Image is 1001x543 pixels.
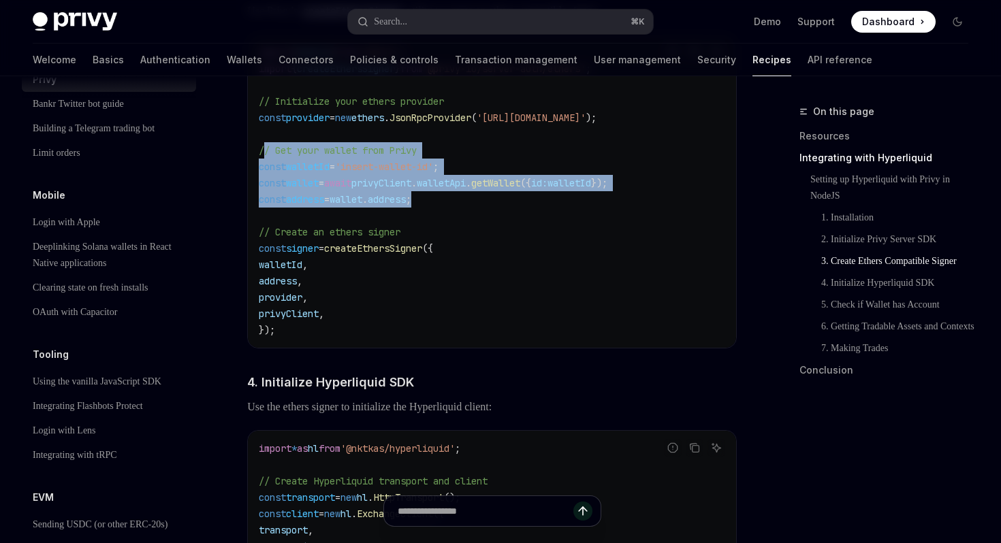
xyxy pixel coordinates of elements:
span: provider [286,112,330,124]
a: Authentication [140,44,210,76]
a: Login with Apple [22,210,196,235]
span: HttpTransport [373,491,444,504]
a: Integrating with tRPC [22,443,196,467]
a: Support [797,15,835,29]
a: Dashboard [851,11,936,33]
span: address [286,193,324,205]
span: privyClient [351,177,411,189]
a: Welcome [33,44,76,76]
span: const [259,193,286,205]
span: wallet [330,193,362,205]
span: ethers [351,112,384,124]
div: Limit orders [33,145,80,161]
span: getWallet [471,177,520,189]
h5: Tooling [33,346,69,363]
span: ({ [520,177,531,189]
span: const [259,491,286,504]
span: '[URL][DOMAIN_NAME]' [477,112,586,124]
a: Integrating with Hyperliquid [799,147,979,169]
div: Clearing state on fresh installs [33,280,148,296]
span: // Get your wallet from Privy [259,144,417,157]
span: new [335,112,351,124]
span: walletId [259,259,302,271]
span: Use the ethers signer to initialize the Hyperliquid client: [247,397,737,416]
a: 1. Installation [799,207,979,229]
span: Dashboard [862,15,915,29]
span: ⌘ K [631,16,645,27]
a: 5. Check if Wallet has Account [799,294,979,316]
a: Policies & controls [350,44,439,76]
span: = [319,242,324,254]
input: Ask a question... [398,496,573,526]
span: 4. Initialize Hyperliquid SDK [247,373,414,391]
span: = [330,112,335,124]
h5: EVM [33,489,54,506]
a: 6. Getting Tradable Assets and Contexts [799,316,979,338]
span: }); [591,177,607,189]
a: 4. Initialize Hyperliquid SDK [799,272,979,294]
a: Security [697,44,736,76]
span: address [368,193,406,205]
span: // Initialize your ethers provider [259,95,444,108]
div: Using the vanilla JavaScript SDK [33,374,161,390]
button: Copy the contents from the code block [686,439,703,457]
a: 3. Create Ethers Compatible Signer [799,250,979,272]
a: Conclusion [799,359,979,381]
img: dark logo [33,12,117,31]
span: const [259,161,286,173]
a: Demo [754,15,781,29]
span: signer [286,242,319,254]
span: hl [308,442,319,455]
a: Clearing state on fresh installs [22,276,196,300]
span: }); [259,324,275,336]
a: Recipes [752,44,791,76]
span: wallet [286,177,319,189]
a: Setting up Hyperliquid with Privy in NodeJS [799,169,979,207]
span: import [259,442,291,455]
span: walletId [547,177,591,189]
span: . [384,112,390,124]
a: Bankr Twitter bot guide [22,92,196,116]
h5: Mobile [33,187,65,203]
span: JsonRpcProvider [390,112,471,124]
a: Resources [799,125,979,147]
span: 'insert-wallet-id' [335,161,433,173]
span: hl [357,491,368,504]
span: , [302,259,308,271]
span: walletApi [417,177,466,189]
span: = [324,193,330,205]
button: Toggle dark mode [947,11,968,33]
span: . [466,177,471,189]
span: transport [286,491,335,504]
span: privyClient [259,308,319,320]
span: new [340,491,357,504]
a: Integrating Flashbots Protect [22,394,196,418]
a: OAuth with Capacitor [22,300,196,325]
span: // Create Hyperliquid transport and client [259,475,488,487]
span: '@nktkas/hyperliquid' [340,442,455,455]
span: provider [259,291,302,303]
div: Login with Lens [33,423,96,439]
div: Login with Apple [33,214,100,231]
div: Bankr Twitter bot guide [33,96,124,112]
a: Sending USDC (or other ERC-20s) [22,512,196,537]
a: Transaction management [455,44,577,76]
a: Connectors [279,44,334,76]
span: address [259,275,297,287]
div: Deeplinking Solana wallets in React Native applications [33,239,188,271]
a: User management [594,44,681,76]
span: walletId [286,161,330,173]
span: . [368,491,373,504]
span: ; [433,161,439,173]
span: , [319,308,324,320]
span: createEthersSigner [324,242,422,254]
span: ); [586,112,597,124]
a: 2. Initialize Privy Server SDK [799,229,979,250]
a: Basics [93,44,124,76]
a: Login with Lens [22,418,196,443]
a: Using the vanilla JavaScript SDK [22,369,196,394]
span: const [259,242,286,254]
div: Integrating with tRPC [33,447,117,463]
a: API reference [808,44,872,76]
div: Search... [374,14,407,30]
